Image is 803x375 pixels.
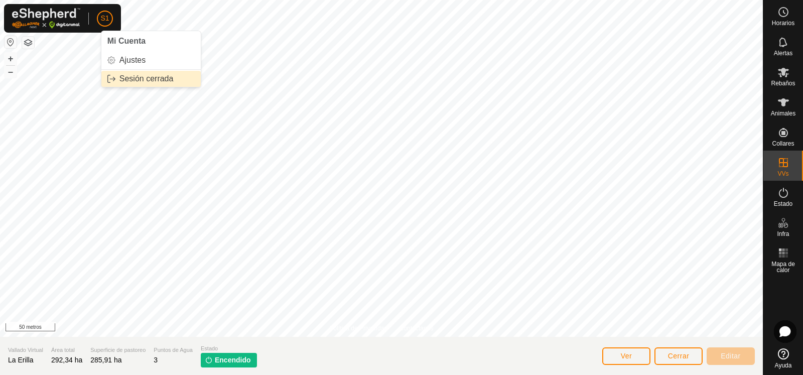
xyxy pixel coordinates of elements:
font: Ayuda [775,362,792,369]
font: 3 [154,356,158,364]
a: Política de Privacidad [330,324,387,333]
font: Área total [51,347,75,353]
font: – [8,66,13,77]
a: Ajustes [101,52,201,68]
font: 285,91 ha [90,356,121,364]
a: Ayuda [763,344,803,372]
font: Collares [772,140,794,147]
font: Rebaños [771,80,795,87]
font: Estado [774,200,792,207]
font: Ver [621,352,632,360]
font: Ajustes [119,56,146,64]
font: Contáctanos [399,325,433,332]
button: Capas del Mapa [22,37,34,49]
font: Mapa de calor [771,261,795,274]
a: Contáctanos [399,324,433,333]
font: Infra [777,230,789,237]
font: Sesión cerrada [119,74,174,83]
font: Política de Privacidad [330,325,387,332]
font: 292,34 ha [51,356,82,364]
font: Editar [721,352,741,360]
font: S1 [100,14,109,22]
button: Ver [602,347,650,365]
img: Logotipo de Gallagher [12,8,80,29]
font: Animales [771,110,795,117]
button: Editar [707,347,755,365]
font: Puntos de Agua [154,347,193,353]
font: La Erilla [8,356,34,364]
a: Sesión cerrada [101,71,201,87]
font: Alertas [774,50,792,57]
font: VVs [777,170,788,177]
font: Cerrar [668,352,690,360]
font: + [8,53,14,64]
font: Horarios [772,20,794,27]
font: Superficie de pastoreo [90,347,146,353]
button: Cerrar [654,347,703,365]
font: Estado [201,345,218,351]
font: Vallado Virtual [8,347,43,353]
font: Mi Cuenta [107,37,146,45]
font: Encendido [215,356,251,364]
button: Restablecer mapa [5,36,17,48]
button: – [5,66,17,78]
button: + [5,53,17,65]
img: encender [205,356,213,364]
